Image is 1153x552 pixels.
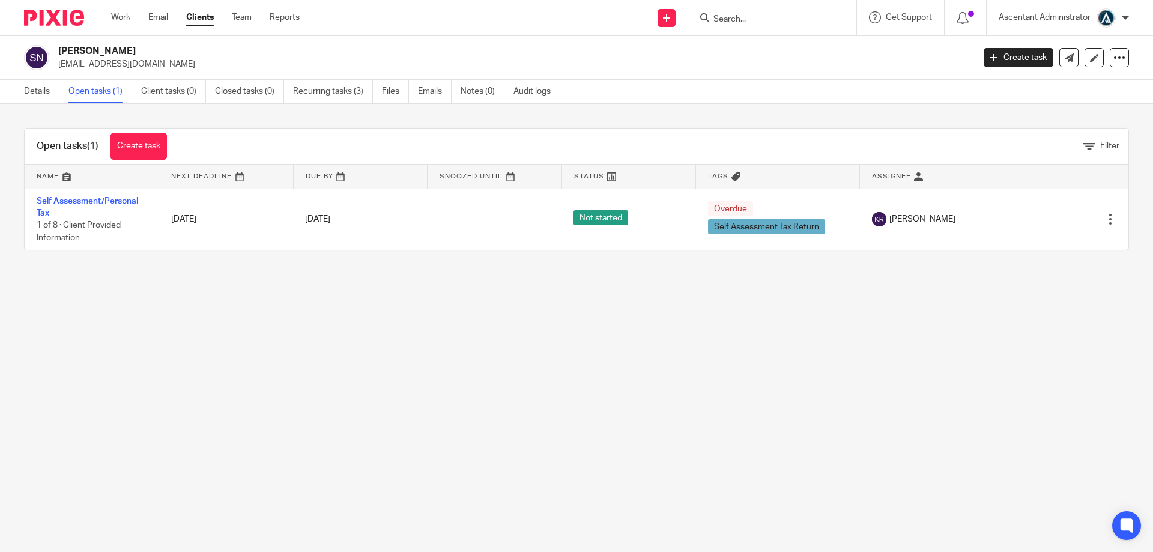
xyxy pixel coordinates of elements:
a: Details [24,80,59,103]
a: Email [148,11,168,23]
span: Status [574,173,604,180]
span: Tags [708,173,728,180]
span: [DATE] [305,215,330,223]
a: Closed tasks (0) [215,80,284,103]
img: Ascentant%20Round%20Only.png [1097,8,1116,28]
a: Reports [270,11,300,23]
a: Create task [110,133,167,160]
a: Create task [984,48,1053,67]
span: (1) [87,141,98,151]
span: Self Assessment Tax Return [708,219,825,234]
span: Get Support [886,13,932,22]
a: Files [382,80,409,103]
a: Emails [418,80,452,103]
h1: Open tasks [37,140,98,153]
span: Not started [573,210,628,225]
a: Self Assessment/Personal Tax [37,197,138,217]
img: Pixie [24,10,84,26]
a: Audit logs [513,80,560,103]
a: Client tasks (0) [141,80,206,103]
a: Open tasks (1) [68,80,132,103]
a: Notes (0) [461,80,504,103]
span: Filter [1100,142,1119,150]
a: Clients [186,11,214,23]
td: [DATE] [159,189,294,250]
span: Overdue [708,201,753,216]
p: Ascentant Administrator [999,11,1091,23]
input: Search [712,14,820,25]
img: svg%3E [24,45,49,70]
span: [PERSON_NAME] [889,213,955,225]
h2: [PERSON_NAME] [58,45,784,58]
img: svg%3E [872,212,886,226]
p: [EMAIL_ADDRESS][DOMAIN_NAME] [58,58,966,70]
a: Recurring tasks (3) [293,80,373,103]
a: Team [232,11,252,23]
span: 1 of 8 · Client Provided Information [37,221,121,242]
a: Work [111,11,130,23]
span: Snoozed Until [440,173,503,180]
